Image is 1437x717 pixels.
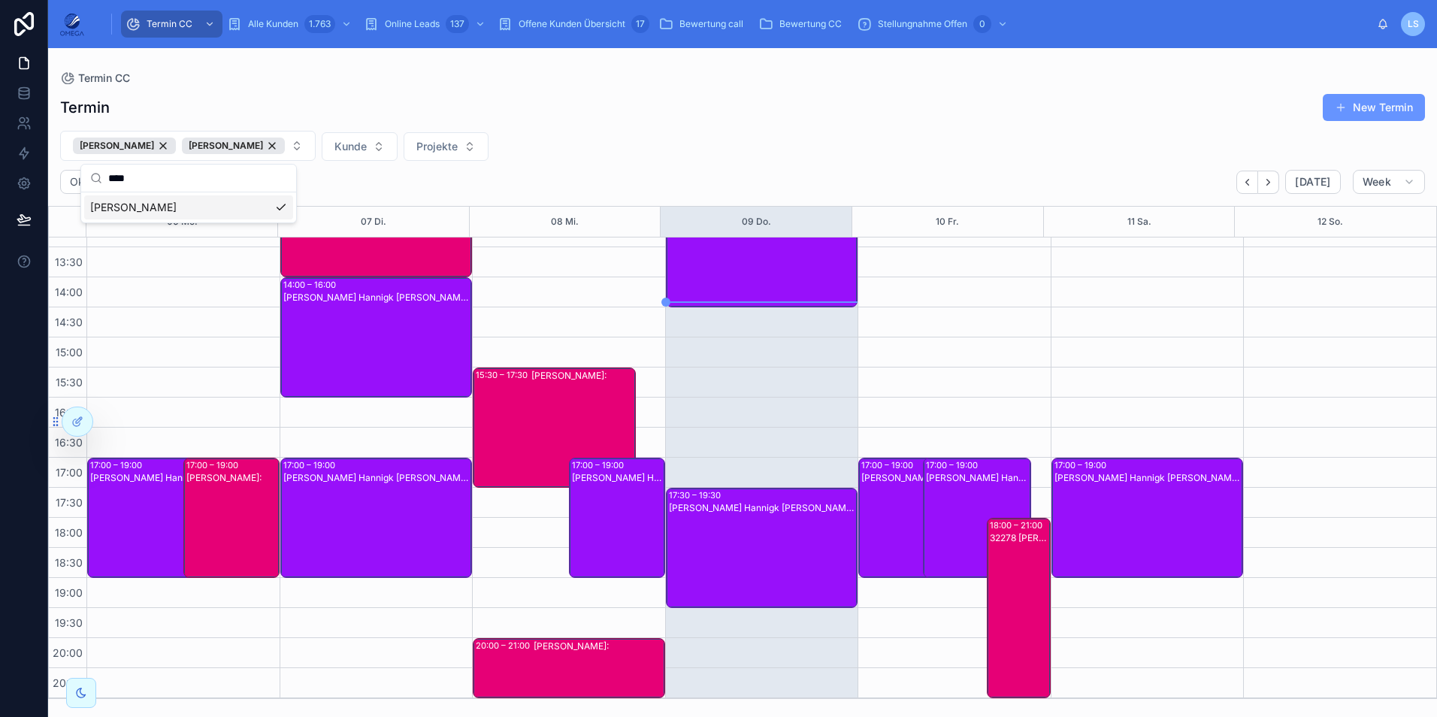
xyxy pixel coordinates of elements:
[1054,472,1242,484] div: [PERSON_NAME] Hannigk [PERSON_NAME]:
[184,458,279,577] div: 17:00 – 19:00[PERSON_NAME]:
[60,131,316,161] button: Select Button
[304,15,335,33] div: 1.763
[926,459,982,471] div: 17:00 – 19:00
[52,496,86,509] span: 17:30
[631,15,649,33] div: 17
[322,132,398,161] button: Select Button
[534,640,664,652] div: [PERSON_NAME]:
[283,459,339,471] div: 17:00 – 19:00
[1318,207,1343,237] button: 12 So.
[52,466,86,479] span: 17:00
[385,18,440,30] span: Online Leads
[283,472,471,484] div: [PERSON_NAME] Hannigk [PERSON_NAME]:
[861,459,917,471] div: 17:00 – 19:00
[1363,175,1391,189] span: Week
[51,436,86,449] span: 16:30
[51,286,86,298] span: 14:00
[1285,170,1340,194] button: [DATE]
[861,472,966,484] div: [PERSON_NAME] Hannigk [PERSON_NAME]:
[1258,171,1279,194] button: Next
[1323,94,1425,121] button: New Termin
[667,188,858,307] div: 12:30 – 14:30[PERSON_NAME] Hannigk [PERSON_NAME]:
[186,459,242,471] div: 17:00 – 19:00
[493,11,654,38] a: Offene Kunden Übersicht17
[189,140,263,152] span: [PERSON_NAME]
[446,15,469,33] div: 137
[973,15,991,33] div: 0
[186,472,278,484] div: [PERSON_NAME]:
[1236,171,1258,194] button: Back
[81,192,296,222] div: Suggestions
[1127,207,1151,237] button: 11 Sa.
[281,458,472,577] div: 17:00 – 19:00[PERSON_NAME] Hannigk [PERSON_NAME]:
[1353,170,1425,194] button: Week
[361,207,386,237] button: 07 Di.
[924,458,1031,577] div: 17:00 – 19:00[PERSON_NAME] Hannigk [PERSON_NAME]:
[70,174,150,189] h2: Oktober 06 – 12
[404,132,489,161] button: Select Button
[60,71,130,86] a: Termin CC
[51,225,86,238] span: 13:00
[60,97,110,118] h1: Termin
[51,316,86,328] span: 14:30
[1295,175,1330,189] span: [DATE]
[147,18,192,30] span: Termin CC
[51,556,86,569] span: 18:30
[51,406,86,419] span: 16:00
[359,11,493,38] a: Online Leads137
[669,502,857,514] div: [PERSON_NAME] Hannigk [PERSON_NAME]:
[779,18,842,30] span: Bewertung CC
[988,519,1050,697] div: 18:00 – 21:0032278 [PERSON_NAME]:[PERSON_NAME]
[473,368,635,487] div: 15:30 – 17:30[PERSON_NAME]:
[80,140,154,152] span: [PERSON_NAME]
[990,519,1046,531] div: 18:00 – 21:00
[990,532,1049,544] div: 32278 [PERSON_NAME]:[PERSON_NAME]
[654,11,754,38] a: Bewertung call
[90,459,146,471] div: 17:00 – 19:00
[519,18,625,30] span: Offene Kunden Übersicht
[572,459,628,471] div: 17:00 – 19:00
[283,279,340,291] div: 14:00 – 16:00
[182,138,285,154] button: Unselect 659
[742,207,771,237] button: 09 Do.
[88,458,250,577] div: 17:00 – 19:00[PERSON_NAME] Hannigk [PERSON_NAME]:
[476,369,531,381] div: 15:30 – 17:30
[78,71,130,86] span: Termin CC
[878,18,967,30] span: Stellungnahme Offen
[334,139,367,154] span: Kunde
[667,489,858,607] div: 17:30 – 19:30[PERSON_NAME] Hannigk [PERSON_NAME]:
[476,640,534,652] div: 20:00 – 21:00
[248,18,298,30] span: Alle Kunden
[222,11,359,38] a: Alle Kunden1.763
[551,207,579,237] button: 08 Mi.
[49,646,86,659] span: 20:00
[51,256,86,268] span: 13:30
[51,616,86,629] span: 19:30
[90,472,249,484] div: [PERSON_NAME] Hannigk [PERSON_NAME]:
[473,639,664,697] div: 20:00 – 21:00[PERSON_NAME]:
[936,207,959,237] button: 10 Fr.
[679,18,743,30] span: Bewertung call
[1408,18,1419,30] span: LS
[531,370,634,382] div: [PERSON_NAME]:
[90,200,177,215] span: [PERSON_NAME]
[283,292,471,304] div: [PERSON_NAME] Hannigk [PERSON_NAME]:
[416,139,458,154] span: Projekte
[1052,458,1243,577] div: 17:00 – 19:00[PERSON_NAME] Hannigk [PERSON_NAME]:
[859,458,967,577] div: 17:00 – 19:00[PERSON_NAME] Hannigk [PERSON_NAME]:
[52,376,86,389] span: 15:30
[121,11,222,38] a: Termin CC
[96,8,1377,41] div: scrollable content
[754,11,852,38] a: Bewertung CC
[669,489,725,501] div: 17:30 – 19:30
[572,472,664,484] div: [PERSON_NAME] Hannigk [PERSON_NAME]:
[926,472,1030,484] div: [PERSON_NAME] Hannigk [PERSON_NAME]:
[49,676,86,689] span: 20:30
[52,346,86,358] span: 15:00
